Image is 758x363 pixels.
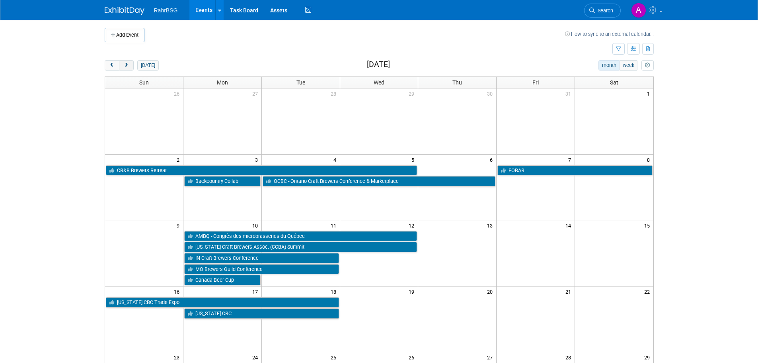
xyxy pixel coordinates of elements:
[408,286,418,296] span: 19
[105,7,144,15] img: ExhibitDay
[137,60,158,71] button: [DATE]
[330,220,340,230] span: 11
[631,3,646,18] img: Ashley Grotewold
[565,31,654,37] a: How to sync to an external calendar...
[173,352,183,362] span: 23
[173,88,183,98] span: 26
[330,352,340,362] span: 25
[367,60,390,69] h2: [DATE]
[489,155,496,165] span: 6
[254,155,261,165] span: 3
[598,60,620,71] button: month
[374,79,384,86] span: Wed
[105,60,119,71] button: prev
[408,88,418,98] span: 29
[184,176,261,186] a: Backcountry Collab
[154,7,178,14] span: RahrBSG
[497,165,652,176] a: FOBAB
[184,308,339,319] a: [US_STATE] CBC
[106,297,339,308] a: [US_STATE] CBC Trade Expo
[645,63,650,68] i: Personalize Calendar
[646,155,653,165] span: 8
[333,155,340,165] span: 4
[184,253,339,263] a: IN Craft Brewers Conference
[184,275,261,285] a: Canada Beer Cup
[176,220,183,230] span: 9
[486,286,496,296] span: 20
[411,155,418,165] span: 5
[532,79,539,86] span: Fri
[565,220,575,230] span: 14
[251,220,261,230] span: 10
[184,231,417,241] a: AMBQ - Congrès des microbrasseries du Québec
[486,220,496,230] span: 13
[105,28,144,42] button: Add Event
[567,155,575,165] span: 7
[173,286,183,296] span: 16
[251,88,261,98] span: 27
[565,286,575,296] span: 21
[646,88,653,98] span: 1
[643,220,653,230] span: 15
[408,220,418,230] span: 12
[619,60,637,71] button: week
[263,176,496,186] a: OCBC - Ontario Craft Brewers Conference & Marketplace
[408,352,418,362] span: 26
[251,286,261,296] span: 17
[330,88,340,98] span: 28
[251,352,261,362] span: 24
[643,352,653,362] span: 29
[176,155,183,165] span: 2
[610,79,618,86] span: Sat
[106,165,417,176] a: CB&B Brewers Retreat
[139,79,149,86] span: Sun
[184,264,339,275] a: MO Brewers Guild Conference
[643,286,653,296] span: 22
[184,242,417,252] a: [US_STATE] Craft Brewers Assoc. (CCBA) Summit
[565,88,575,98] span: 31
[119,60,134,71] button: next
[486,88,496,98] span: 30
[330,286,340,296] span: 18
[584,4,621,18] a: Search
[641,60,653,71] button: myCustomButton
[217,79,228,86] span: Mon
[486,352,496,362] span: 27
[595,8,613,14] span: Search
[565,352,575,362] span: 28
[296,79,305,86] span: Tue
[452,79,462,86] span: Thu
